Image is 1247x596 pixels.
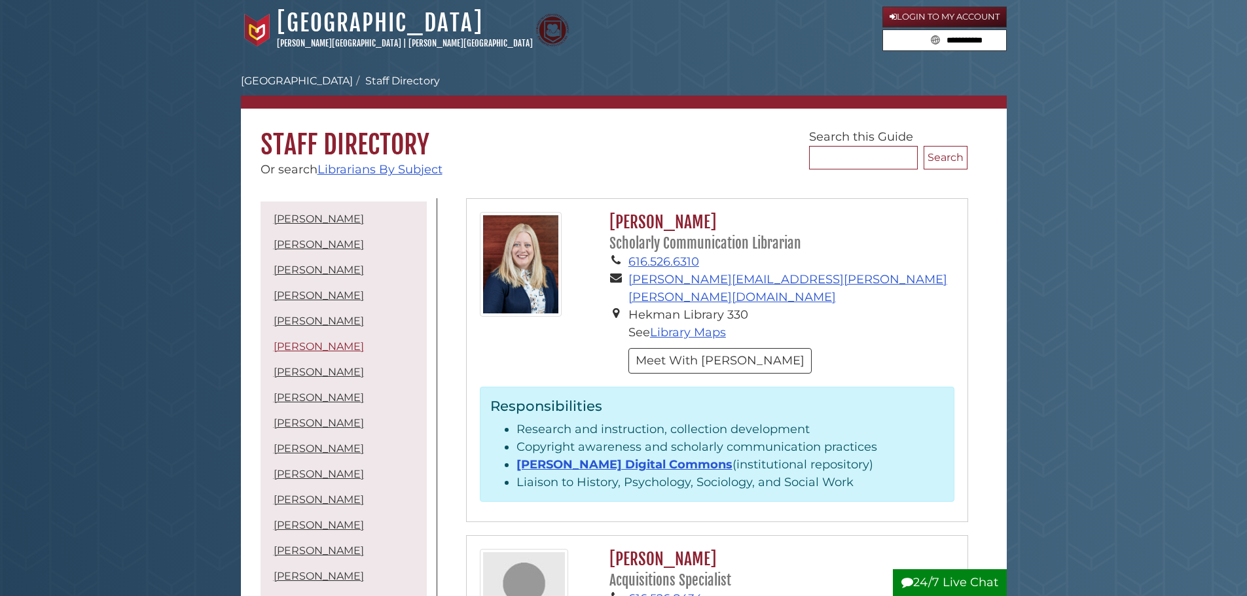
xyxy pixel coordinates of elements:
[628,254,699,269] a: 616.526.6310
[274,519,364,531] a: [PERSON_NAME]
[274,238,364,251] a: [PERSON_NAME]
[628,348,812,374] button: Meet With [PERSON_NAME]
[882,7,1007,27] a: Login to My Account
[628,306,954,342] li: Hekman Library 330 See
[516,421,944,438] li: Research and instruction, collection development
[480,212,562,317] img: gina_bolger_125x160.jpg
[241,75,353,87] a: [GEOGRAPHIC_DATA]
[274,340,364,353] a: [PERSON_NAME]
[408,38,533,48] a: [PERSON_NAME][GEOGRAPHIC_DATA]
[927,30,944,48] button: Search
[536,14,569,46] img: Calvin Theological Seminary
[274,417,364,429] a: [PERSON_NAME]
[516,457,732,472] a: [PERSON_NAME] Digital Commons
[650,325,726,340] a: Library Maps
[274,264,364,276] a: [PERSON_NAME]
[924,146,967,169] button: Search
[609,572,731,589] small: Acquisitions Specialist
[274,391,364,404] a: [PERSON_NAME]
[365,75,440,87] a: Staff Directory
[609,235,801,252] small: Scholarly Communication Librarian
[490,397,944,414] h3: Responsibilities
[241,14,274,46] img: Calvin University
[274,289,364,302] a: [PERSON_NAME]
[274,493,364,506] a: [PERSON_NAME]
[241,109,1007,161] h1: Staff Directory
[261,162,443,177] span: Or search
[277,9,483,37] a: [GEOGRAPHIC_DATA]
[317,162,443,177] a: Librarians By Subject
[274,366,364,378] a: [PERSON_NAME]
[516,474,944,491] li: Liaison to History, Psychology, Sociology, and Social Work
[274,315,364,327] a: [PERSON_NAME]
[516,456,944,474] li: (institutional repository)
[893,569,1007,596] button: 24/7 Live Chat
[516,438,944,456] li: Copyright awareness and scholarly communication practices
[274,468,364,480] a: [PERSON_NAME]
[603,549,954,590] h2: [PERSON_NAME]
[603,212,954,253] h2: [PERSON_NAME]
[628,272,947,304] a: [PERSON_NAME][EMAIL_ADDRESS][PERSON_NAME][PERSON_NAME][DOMAIN_NAME]
[274,442,364,455] a: [PERSON_NAME]
[274,213,364,225] a: [PERSON_NAME]
[277,38,401,48] a: [PERSON_NAME][GEOGRAPHIC_DATA]
[274,544,364,557] a: [PERSON_NAME]
[274,570,364,582] a: [PERSON_NAME]
[403,38,407,48] span: |
[241,73,1007,109] nav: breadcrumb
[882,29,1007,52] form: Search library guides, policies, and FAQs.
